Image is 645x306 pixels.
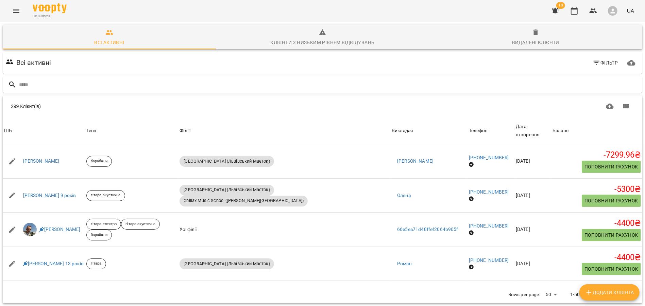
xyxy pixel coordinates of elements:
[86,190,125,201] div: гітара акустична
[91,193,121,198] p: гітара акустична
[469,127,488,135] div: Телефон
[514,144,551,178] td: [DATE]
[514,178,551,213] td: [DATE]
[180,261,274,267] span: [GEOGRAPHIC_DATA] (Львівський Маєток)
[584,197,638,205] span: Поповнити рахунок
[553,218,641,229] h5: -4400 ₴
[23,260,84,267] a: [PERSON_NAME] 13 років
[584,265,638,273] span: Поповнити рахунок
[582,229,641,241] button: Поповнити рахунок
[516,123,550,139] div: Дата створення
[86,230,112,240] div: барабани
[86,219,121,230] div: гітара електро
[469,189,509,195] a: [PHONE_NUMBER]
[392,127,413,135] div: Викладач
[397,226,458,233] a: 66e5ea71d48ffef2064b905f
[23,223,37,236] img: b5ae4470c65fab2527e20759a2a22e71.jpg
[86,258,106,269] div: гітара
[392,127,413,135] div: Sort
[91,221,117,227] p: гітара електро
[582,263,641,275] button: Поповнити рахунок
[16,57,51,68] h6: Всі активні
[582,195,641,207] button: Поповнити рахунок
[469,257,509,263] a: [PHONE_NUMBER]
[618,98,634,114] button: Показати колонки
[512,38,559,47] div: Видалені клієнти
[86,127,177,135] div: Теги
[624,4,637,17] button: UA
[3,95,642,117] div: Table Toolbar
[4,127,12,135] div: ПІБ
[33,3,67,13] img: Voopty Logo
[543,290,559,300] div: 50
[469,127,513,135] span: Телефон
[33,14,67,18] span: For Business
[180,187,274,193] span: [GEOGRAPHIC_DATA] (Львівський Маєток)
[508,291,540,298] p: Rows per page:
[23,158,60,165] a: [PERSON_NAME]
[94,38,124,47] div: Всі активні
[579,284,640,301] button: Додати клієнта
[91,232,107,238] p: барабани
[553,252,641,263] h5: -4400 ₴
[39,226,81,233] a: [PERSON_NAME]
[469,155,509,160] a: [PHONE_NUMBER]
[602,98,618,114] button: Завантажити CSV
[469,127,488,135] div: Sort
[392,127,466,135] span: Викладач
[590,57,621,69] button: Фільтр
[553,184,641,195] h5: -5300 ₴
[178,213,390,247] td: Усі філії
[627,7,634,14] span: UA
[514,213,551,247] td: [DATE]
[270,38,374,47] div: Клієнти з низьким рівнем відвідувань
[91,159,107,164] p: барабани
[593,59,618,67] span: Фільтр
[584,163,638,171] span: Поповнити рахунок
[469,223,509,229] a: [PHONE_NUMBER]
[86,156,112,167] div: барабани
[91,261,102,267] p: гітара
[180,127,389,135] div: Філіїї
[397,192,411,199] a: Олена
[397,260,412,267] a: Роман
[514,247,551,281] td: [DATE]
[553,127,641,135] span: Баланс
[125,221,155,227] p: гітара акустична
[11,103,321,110] div: 299 Клієнт(ів)
[8,3,24,19] button: Menu
[397,158,434,165] a: [PERSON_NAME]
[585,288,634,296] span: Додати клієнта
[121,219,160,230] div: гітара акустична
[556,2,565,9] span: 18
[23,192,76,199] a: [PERSON_NAME] 9 років
[4,127,84,135] span: ПІБ
[180,198,308,204] span: Chillax Music School ([PERSON_NAME][GEOGRAPHIC_DATA])
[584,231,638,239] span: Поповнити рахунок
[180,158,274,164] span: [GEOGRAPHIC_DATA] (Львівський Маєток)
[516,123,550,139] div: Sort
[553,127,568,135] div: Sort
[4,127,12,135] div: Sort
[570,291,595,298] p: 1-50 of 299
[553,127,568,135] div: Баланс
[553,150,641,160] h5: -7299.96 ₴
[582,161,641,173] button: Поповнити рахунок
